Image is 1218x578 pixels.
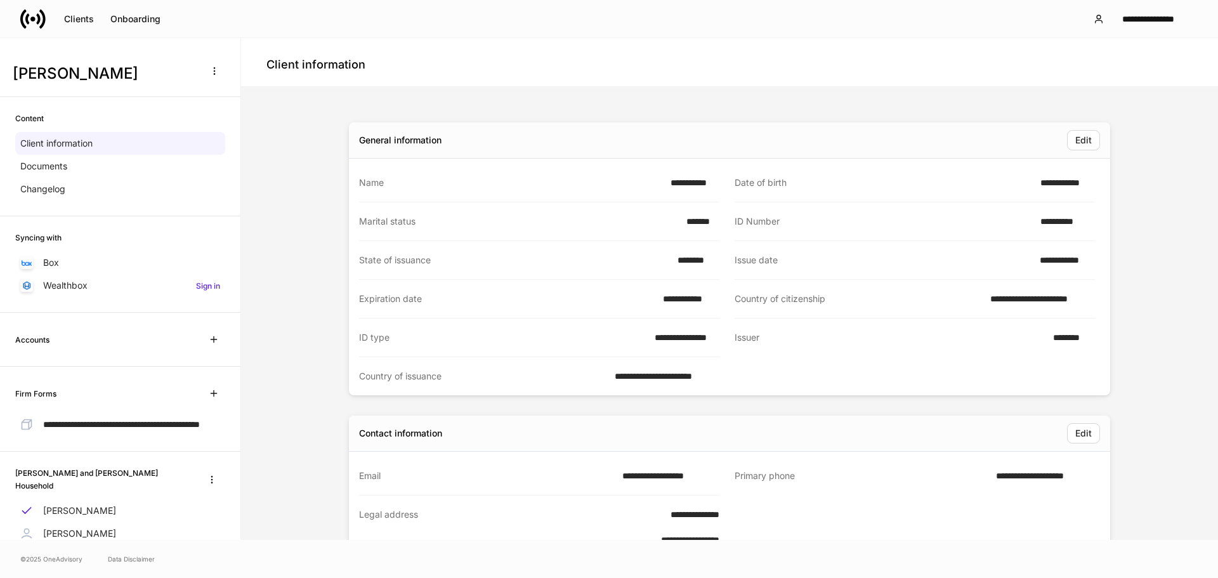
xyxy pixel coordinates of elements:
a: [PERSON_NAME] [15,499,225,522]
div: Issue date [735,254,1032,266]
h6: Accounts [15,334,49,346]
div: Marital status [359,215,679,228]
div: Email [359,470,615,482]
h3: [PERSON_NAME] [13,63,196,84]
h6: Content [15,112,44,124]
p: Documents [20,160,67,173]
a: Documents [15,155,225,178]
h6: [PERSON_NAME] and [PERSON_NAME] Household [15,467,188,491]
p: Box [43,256,59,269]
button: Onboarding [102,9,169,29]
h6: Firm Forms [15,388,56,400]
button: Edit [1067,423,1100,443]
h6: Syncing with [15,232,62,244]
div: ID Number [735,215,1033,228]
h6: Sign in [196,280,220,292]
div: Clients [64,15,94,23]
a: Client information [15,132,225,155]
div: Date of birth [735,176,1033,189]
a: Box [15,251,225,274]
div: ID type [359,331,647,344]
span: © 2025 OneAdvisory [20,554,82,564]
div: Edit [1075,136,1092,145]
a: Data Disclaimer [108,554,155,564]
a: [PERSON_NAME] [15,522,225,545]
h4: Client information [266,57,365,72]
div: Issuer [735,331,1045,345]
div: Onboarding [110,15,160,23]
div: General information [359,134,442,147]
button: Edit [1067,130,1100,150]
div: Primary phone [735,470,988,483]
div: Legal address [359,508,633,546]
button: Clients [56,9,102,29]
p: Client information [20,137,93,150]
img: oYqM9ojoZLfzCHUefNbBcWHcyDPbQKagtYciMC8pFl3iZXy3dU33Uwy+706y+0q2uJ1ghNQf2OIHrSh50tUd9HaB5oMc62p0G... [22,260,32,266]
div: Edit [1075,429,1092,438]
div: Contact information [359,427,442,440]
p: [PERSON_NAME] [43,527,116,540]
p: [PERSON_NAME] [43,504,116,517]
a: Changelog [15,178,225,200]
div: State of issuance [359,254,670,266]
div: Country of issuance [359,370,607,383]
p: Wealthbox [43,279,88,292]
div: Name [359,176,663,189]
p: Changelog [20,183,65,195]
a: WealthboxSign in [15,274,225,297]
div: Country of citizenship [735,292,983,305]
div: Expiration date [359,292,655,305]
